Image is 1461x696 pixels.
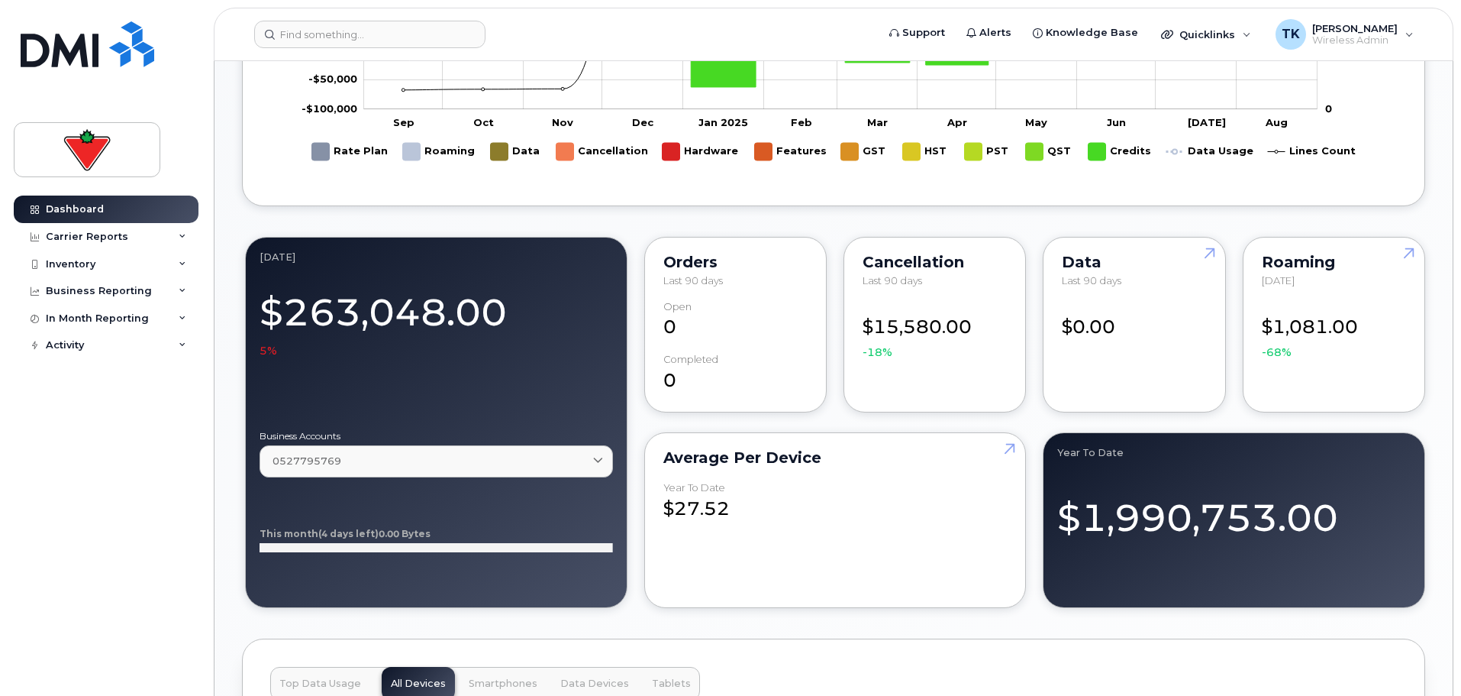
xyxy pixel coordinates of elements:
[318,528,379,539] tspan: (4 days left)
[755,137,827,167] g: Features
[1262,301,1406,360] div: $1,081.00
[260,251,613,264] div: August 2025
[302,102,357,114] g: $0
[663,301,692,312] div: Open
[1057,477,1411,544] div: $1,990,753.00
[791,115,812,128] tspan: Feb
[1062,256,1206,268] div: Data
[1265,19,1424,50] div: Tatiana Kostenyuk
[308,73,357,85] tspan: -$50,000
[393,115,414,128] tspan: Sep
[947,115,967,128] tspan: Apr
[379,528,431,539] tspan: 0.00 Bytes
[254,21,485,48] input: Find something...
[1265,115,1288,128] tspan: Aug
[1150,19,1262,50] div: Quicklinks
[260,282,613,358] div: $263,048.00
[1188,115,1226,128] tspan: [DATE]
[698,115,748,128] tspan: Jan 2025
[1046,25,1138,40] span: Knowledge Base
[663,301,808,341] div: 0
[1062,274,1121,286] span: Last 90 days
[473,115,494,128] tspan: Oct
[841,137,888,167] g: GST
[863,301,1007,360] div: $15,580.00
[560,678,629,690] span: Data Devices
[663,354,718,365] div: completed
[469,678,537,690] span: Smartphones
[1262,345,1292,360] span: -68%
[260,432,613,441] label: Business Accounts
[965,137,1011,167] g: PST
[260,528,318,539] tspan: This month
[1282,25,1300,44] span: TK
[867,115,888,128] tspan: Mar
[260,445,613,477] a: 0527795769
[663,482,1008,522] div: $27.52
[1325,102,1332,114] tspan: 0
[1312,22,1398,34] span: [PERSON_NAME]
[1262,256,1406,268] div: Roaming
[663,274,723,286] span: Last 90 days
[1268,137,1356,167] g: Lines Count
[863,256,1007,268] div: Cancellation
[1062,301,1206,341] div: $0.00
[552,115,573,128] tspan: Nov
[491,137,541,167] g: Data
[1179,28,1235,40] span: Quicklinks
[1107,115,1126,128] tspan: Jun
[1088,137,1151,167] g: Credits
[1262,274,1295,286] span: [DATE]
[403,137,476,167] g: Roaming
[663,482,725,494] div: Year to Date
[663,354,808,393] div: 0
[663,452,1008,464] div: Average per Device
[260,343,277,358] span: 5%
[903,137,950,167] g: HST
[979,25,1011,40] span: Alerts
[1025,115,1047,128] tspan: May
[302,102,357,114] tspan: -$100,000
[652,678,691,690] span: Tablets
[308,73,357,85] g: $0
[556,137,648,167] g: Cancellation
[279,678,361,690] span: Top Data Usage
[863,274,922,286] span: Last 90 days
[863,345,892,360] span: -18%
[273,454,341,468] span: 0527795769
[632,115,654,128] tspan: Dec
[1026,137,1073,167] g: QST
[902,25,945,40] span: Support
[1325,49,1360,61] tspan: 4.5 TB
[312,137,388,167] g: Rate Plan
[956,18,1022,48] a: Alerts
[1166,137,1253,167] g: Data Usage
[663,137,740,167] g: Hardware
[663,256,808,268] div: Orders
[1057,447,1411,459] div: Year to Date
[879,18,956,48] a: Support
[1022,18,1149,48] a: Knowledge Base
[1312,34,1398,47] span: Wireless Admin
[312,137,1356,167] g: Legend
